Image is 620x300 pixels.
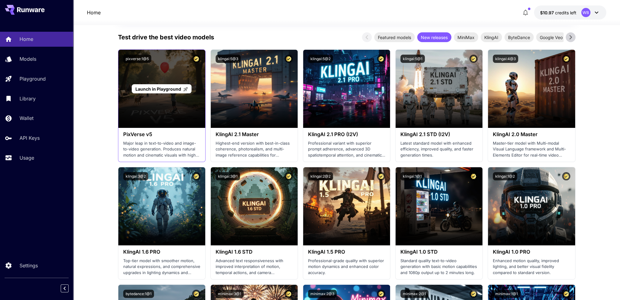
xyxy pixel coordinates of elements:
[454,34,478,41] span: MiniMax
[216,172,240,180] button: klingai:3@1
[504,32,534,42] div: ByteDance
[417,34,451,41] span: New releases
[377,172,385,180] button: Certified Model – Vetted for best performance and includes a commercial license.
[211,50,298,128] img: alt
[493,55,518,63] button: klingai:4@3
[540,9,576,16] div: $10.96554
[61,284,69,292] button: Collapse sidebar
[555,10,576,15] span: credits left
[135,86,181,92] span: Launch in Playground
[216,140,293,158] p: Highest-end version with best-in-class coherence, photorealism, and multi-image reference capabil...
[285,172,293,180] button: Certified Model – Vetted for best performance and includes a commercial license.
[216,290,244,298] button: minimax:3@1
[87,9,101,16] a: Home
[285,290,293,298] button: Certified Model – Vetted for best performance and includes a commercial license.
[400,290,428,298] button: minimax:2@1
[493,258,570,276] p: Enhanced motion quality, improved lighting, and better visual fidelity compared to standard version.
[400,132,478,137] h3: KlingAI 2.1 STD (I2V)
[493,249,570,255] h3: KlingAI 1.0 PRO
[308,249,385,255] h3: KlingAI 1.5 PRO
[562,290,570,298] button: Certified Model – Vetted for best performance and includes a commercial license.
[118,167,205,245] img: alt
[20,55,36,63] p: Models
[123,290,154,298] button: bytedance:1@1
[20,95,36,102] p: Library
[211,167,298,245] img: alt
[308,140,385,158] p: Professional variant with superior prompt adherence, advanced 3D spatiotemporal attention, and ci...
[303,167,390,245] img: alt
[469,172,478,180] button: Certified Model – Vetted for best performance and includes a commercial license.
[308,132,385,137] h3: KlingAI 2.1 PRO (I2V)
[469,55,478,63] button: Certified Model – Vetted for best performance and includes a commercial license.
[400,55,425,63] button: klingai:5@1
[87,9,101,16] nav: breadcrumb
[216,258,293,276] p: Advanced text responsiveness with improved interpretation of motion, temporal actions, and camera...
[400,258,478,276] p: Standard quality text-to-video generation with basic motion capabilities and 1080p output up to 2...
[396,50,482,128] img: alt
[374,34,415,41] span: Featured models
[562,55,570,63] button: Certified Model – Vetted for best performance and includes a commercial license.
[493,140,570,158] p: Master-tier model with Multi-modal Visual Language framework and Multi-Elements Editor for real-t...
[488,167,575,245] img: alt
[534,5,606,20] button: $10.96554WB
[540,10,555,15] span: $10.97
[308,172,333,180] button: klingai:2@2
[20,75,46,82] p: Playground
[308,290,337,298] button: minimax:2@3
[192,290,200,298] button: Certified Model – Vetted for best performance and includes a commercial license.
[123,249,200,255] h3: KlingAI 1.6 PRO
[481,32,502,42] div: KlingAI
[20,134,40,142] p: API Keys
[216,249,293,255] h3: KlingAI 1.6 STD
[192,55,200,63] button: Certified Model – Vetted for best performance and includes a commercial license.
[216,132,293,137] h3: KlingAI 2.1 Master
[493,290,520,298] button: minimax:1@1
[454,32,478,42] div: MiniMax
[493,172,517,180] button: klingai:1@2
[504,34,534,41] span: ByteDance
[581,8,590,17] div: WB
[132,84,191,94] a: Launch in Playground
[377,290,385,298] button: Certified Model – Vetted for best performance and includes a commercial license.
[493,132,570,137] h3: KlingAI 2.0 Master
[123,172,148,180] button: klingai:3@2
[123,55,151,63] button: pixverse:1@5
[123,132,200,137] h3: PixVerse v5
[118,33,214,42] p: Test drive the best video models
[400,172,424,180] button: klingai:1@1
[400,140,478,158] p: Latest standard model with enhanced efficiency, improved quality, and faster generation times.
[400,249,478,255] h3: KlingAI 1.0 STD
[488,50,575,128] img: alt
[20,262,38,269] p: Settings
[308,55,333,63] button: klingai:5@2
[377,55,385,63] button: Certified Model – Vetted for best performance and includes a commercial license.
[562,172,570,180] button: Certified Model – Vetted for best performance and includes a commercial license.
[216,55,241,63] button: klingai:5@3
[374,32,415,42] div: Featured models
[536,32,566,42] div: Google Veo
[469,290,478,298] button: Certified Model – Vetted for best performance and includes a commercial license.
[65,283,73,294] div: Collapse sidebar
[20,114,34,122] p: Wallet
[303,50,390,128] img: alt
[308,258,385,276] p: Professional-grade quality with superior motion dynamics and enhanced color accuracy.
[123,258,200,276] p: Top-tier model with smoother motion, natural expressions, and comprehensive upgrades in lighting ...
[285,55,293,63] button: Certified Model – Vetted for best performance and includes a commercial license.
[481,34,502,41] span: KlingAI
[536,34,566,41] span: Google Veo
[20,154,34,161] p: Usage
[192,172,200,180] button: Certified Model – Vetted for best performance and includes a commercial license.
[20,35,33,43] p: Home
[417,32,451,42] div: New releases
[396,167,482,245] img: alt
[123,140,200,158] p: Major leap in text-to-video and image-to-video generation. Produces natural motion and cinematic ...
